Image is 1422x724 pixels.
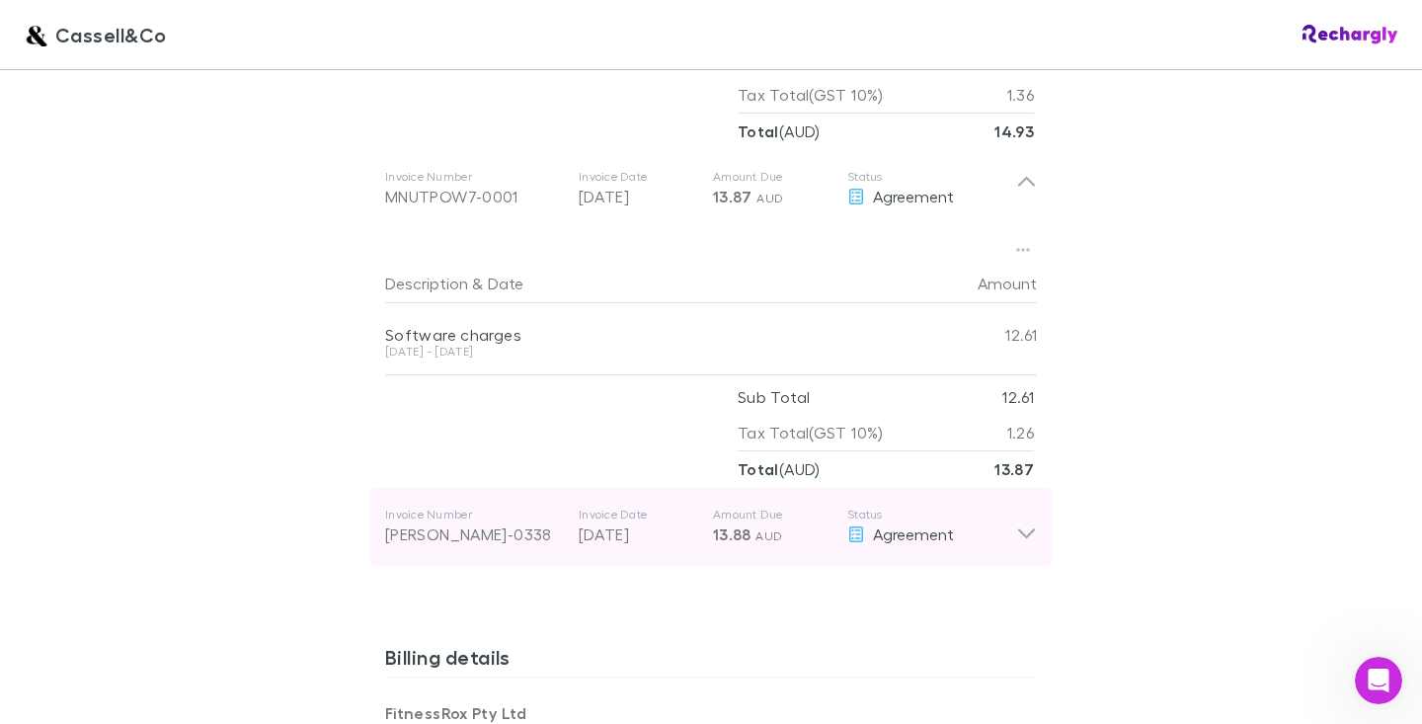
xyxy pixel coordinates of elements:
div: Invoice Number[PERSON_NAME]-0338Invoice Date[DATE]Amount Due13.88 AUDStatusAgreement [369,487,1053,566]
span: 13.88 [713,524,751,544]
span: AUD [756,191,783,205]
div: MNUTPOW7-0001 [385,185,563,208]
img: Rechargly Logo [1303,25,1398,44]
p: Tax Total (GST 10%) [738,77,884,113]
p: Invoice Number [385,507,563,523]
p: 1.26 [1007,415,1034,450]
span: Agreement [873,524,954,543]
p: Status [847,169,1016,185]
p: ( AUD ) [738,114,821,149]
div: [DATE] - [DATE] [385,346,918,358]
iframe: Intercom live chat [1355,657,1402,704]
p: [DATE] [579,523,697,546]
p: [DATE] [579,185,697,208]
p: Sub Total [738,379,810,415]
span: 13.87 [713,187,752,206]
p: 12.61 [1002,379,1034,415]
strong: Total [738,459,779,479]
button: Date [488,264,523,303]
button: Description [385,264,468,303]
p: ( AUD ) [738,451,821,487]
p: Invoice Date [579,507,697,523]
img: Cassell&Co's Logo [24,23,47,46]
div: [PERSON_NAME]-0338 [385,523,563,546]
p: Invoice Date [579,169,697,185]
span: Cassell&Co [55,20,167,49]
p: Amount Due [713,507,831,523]
p: Status [847,507,1016,523]
p: Tax Total (GST 10%) [738,415,884,450]
span: AUD [755,528,782,543]
strong: Total [738,121,779,141]
div: 12.61 [918,303,1037,366]
p: Invoice Number [385,169,563,185]
p: Amount Due [713,169,831,185]
div: Invoice NumberMNUTPOW7-0001Invoice Date[DATE]Amount Due13.87 AUDStatusAgreement [369,149,1053,228]
div: Software charges [385,325,918,345]
div: & [385,264,910,303]
h3: Billing details [385,645,1037,677]
strong: 13.87 [994,459,1034,479]
strong: 14.93 [994,121,1034,141]
span: Agreement [873,187,954,205]
p: 1.36 [1007,77,1034,113]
